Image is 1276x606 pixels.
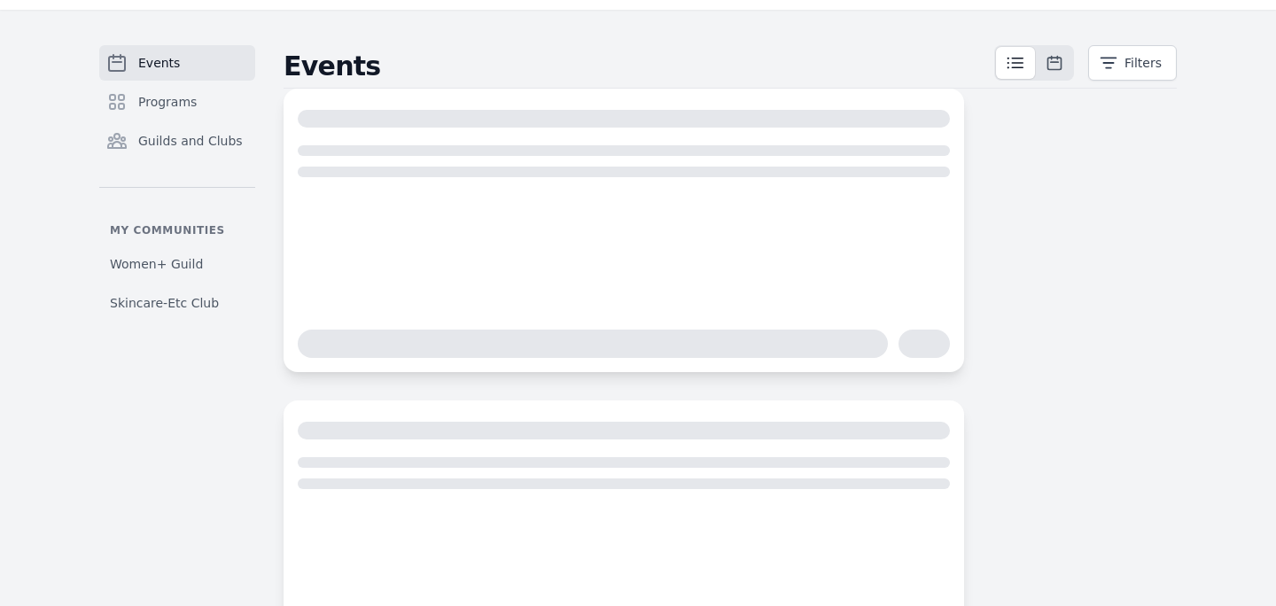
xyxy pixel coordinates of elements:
[99,248,255,280] a: Women+ Guild
[110,255,203,273] span: Women+ Guild
[99,287,255,319] a: Skincare-Etc Club
[138,54,180,72] span: Events
[110,294,219,312] span: Skincare-Etc Club
[138,93,197,111] span: Programs
[1088,45,1177,81] button: Filters
[138,132,243,150] span: Guilds and Clubs
[99,45,255,319] nav: Sidebar
[99,45,255,81] a: Events
[99,84,255,120] a: Programs
[99,123,255,159] a: Guilds and Clubs
[99,223,255,237] p: My communities
[284,50,994,82] h2: Events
